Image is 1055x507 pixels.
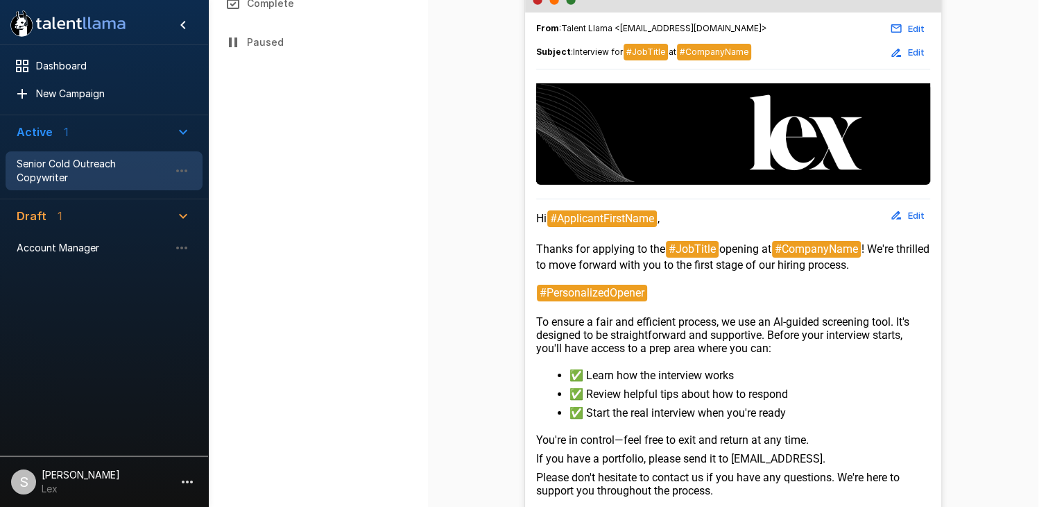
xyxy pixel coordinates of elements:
span: : Talent Llama <[EMAIL_ADDRESS][DOMAIN_NAME]> [536,22,767,35]
button: Edit [886,18,930,40]
button: Edit [886,205,930,226]
span: ✅ Start the real interview when you're ready [569,406,786,419]
span: #ApplicantFirstName [547,210,657,227]
span: #JobTitle [666,241,719,258]
button: Edit [886,42,930,63]
button: Paused [208,23,417,62]
span: at [669,47,676,57]
span: Thanks for applying to the [536,242,665,256]
span: #PersonalizedOpener [537,285,647,301]
span: , [658,212,660,225]
span: If you have a portfolio, please send it to [EMAIL_ADDRESS]. [536,452,825,465]
span: Interview for [573,47,623,57]
span: #CompanyName [677,44,751,60]
span: Hi [536,212,547,225]
span: Please don't hesitate to contact us if you have any questions. We're here to support you througho... [536,471,902,497]
b: From [536,23,559,33]
span: #CompanyName [772,241,861,258]
span: To ensure a fair and efficient process, we use an AI-guided screening tool. It's designed to be s... [536,315,912,355]
span: : [536,44,752,61]
span: ✅ Learn how the interview works [569,369,734,382]
span: ✅ Review helpful tips about how to respond [569,388,788,401]
span: #JobTitle [624,44,668,60]
b: Subject [536,47,571,57]
span: opening at [719,242,771,256]
span: You're in control—feel free to exit and return at any time. [536,433,809,447]
img: Talent Llama [536,83,930,182]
